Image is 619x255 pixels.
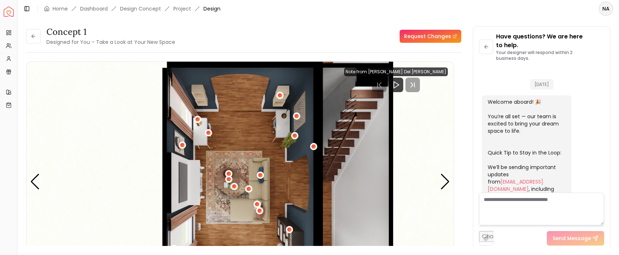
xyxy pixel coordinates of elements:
[4,7,14,17] img: Spacejoy Logo
[203,5,220,12] span: Design
[30,174,40,190] div: Previous slide
[120,5,161,12] li: Design Concept
[46,26,175,38] h3: concept 1
[599,2,612,15] span: NA
[496,32,604,50] p: Have questions? We are here to help.
[599,1,613,16] button: NA
[392,81,400,89] svg: Play
[344,67,448,76] div: Note from [PERSON_NAME] Del [PERSON_NAME]
[80,5,108,12] a: Dashboard
[53,5,68,12] a: Home
[488,178,543,193] a: [EMAIL_ADDRESS][DOMAIN_NAME]
[400,30,461,43] a: Request Changes
[530,79,553,90] span: [DATE]
[440,174,450,190] div: Next slide
[4,7,14,17] a: Spacejoy
[44,5,220,12] nav: breadcrumb
[46,38,175,46] small: Designed for You – Take a Look at Your New Space
[173,5,191,12] a: Project
[496,50,604,61] p: Your designer will respond within 2 business days.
